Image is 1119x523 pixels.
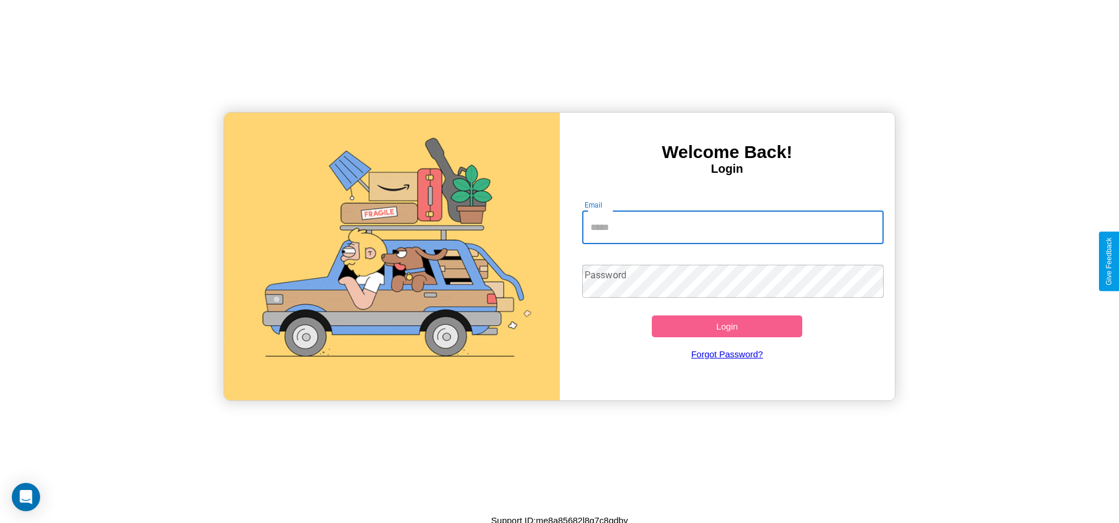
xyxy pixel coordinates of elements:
a: Forgot Password? [576,337,878,371]
h3: Welcome Back! [560,142,895,162]
div: Give Feedback [1105,238,1113,285]
img: gif [224,113,559,400]
button: Login [652,315,803,337]
div: Open Intercom Messenger [12,483,40,511]
h4: Login [560,162,895,176]
label: Email [585,200,603,210]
